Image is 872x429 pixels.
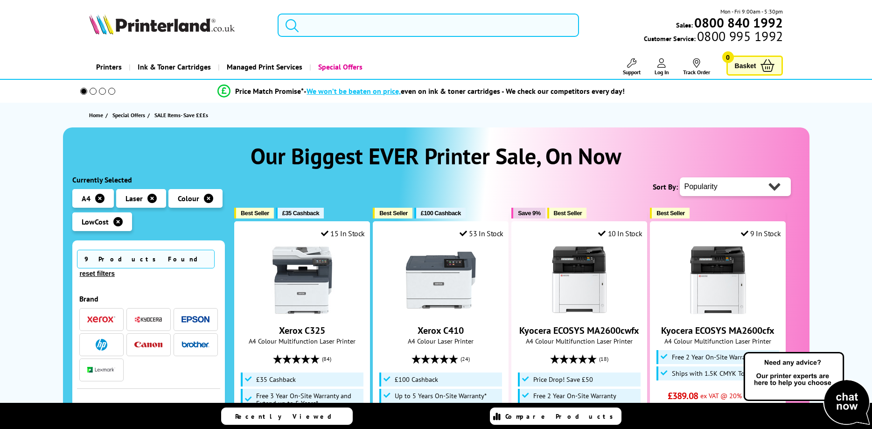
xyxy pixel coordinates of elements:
div: Currently Selected [72,175,225,184]
div: - even on ink & toner cartridges - We check our competitors every day! [304,86,625,96]
a: Recently Viewed [221,408,353,425]
img: Xerox [87,316,115,323]
span: A4 Colour Laser Printer [378,337,503,345]
span: Colour [178,194,199,203]
b: 0800 840 1992 [694,14,783,31]
a: Xerox C410 [418,324,464,337]
span: Compare Products [505,412,618,421]
span: SALE Items- Save £££s [154,112,208,119]
a: Kyocera ECOSYS MA2600cwfx [519,324,639,337]
a: Ink & Toner Cartridges [129,55,218,79]
span: 0 [722,51,734,63]
button: Lexmark [84,364,118,376]
span: Mon - Fri 9:00am - 5:30pm [720,7,783,16]
a: Kyocera ECOSYS MA2600cfx [683,308,753,317]
img: Kyocera ECOSYS MA2600cfx [683,245,753,315]
button: Xerox [84,313,118,326]
span: Customer Service: [644,32,783,43]
span: Price Drop! Save £50 [533,376,593,383]
a: Special Offers [309,55,370,79]
span: £35 Cashback [256,376,296,383]
span: Free 2 Year On-Site Warranty [672,353,755,361]
div: 53 In Stock [460,229,503,238]
span: 0800 995 1992 [696,32,783,41]
a: Printers [89,55,129,79]
span: Support [623,69,641,76]
li: modal_Promise [68,83,775,99]
a: Xerox C410 [406,308,476,317]
a: Compare Products [490,408,621,425]
a: Support [623,58,641,76]
a: Xerox C325 [267,308,337,317]
span: Recently Viewed [235,412,341,421]
span: (18) [599,350,608,368]
img: Canon [134,342,162,348]
div: Brand [79,294,218,303]
span: Best Seller [379,210,408,217]
img: Xerox C325 [267,245,337,315]
span: A4 Colour Multifunction Laser Printer [516,337,642,345]
button: Save 9% [511,208,545,218]
button: Best Seller [373,208,412,218]
span: Special Offers [112,110,145,120]
a: Special Offers [112,110,147,120]
a: Kyocera ECOSYS MA2600cwfx [544,308,614,317]
a: Kyocera ECOSYS MA2600cfx [661,324,774,337]
div: 10 In Stock [598,229,642,238]
span: (24) [460,350,470,368]
a: Track Order [683,58,710,76]
button: Epson [179,313,212,326]
span: A4 Colour Multifunction Laser Printer [239,337,365,345]
span: A4 Colour Multifunction Laser Printer [655,337,781,345]
a: Printerland Logo [89,14,266,36]
span: LowCost [82,217,109,226]
span: Save 9% [518,210,540,217]
span: Log In [655,69,669,76]
span: Sales: [676,21,693,29]
img: Brother [181,341,209,348]
span: Ships with 1.5K CMYK Toner* [672,370,764,377]
div: Category [79,401,218,410]
span: Free 2 Year On-Site Warranty [533,392,616,400]
a: Basket 0 [726,56,783,76]
span: Best Seller [554,210,582,217]
div: 15 In Stock [321,229,365,238]
span: (84) [322,350,331,368]
button: Best Seller [650,208,690,218]
span: A4 [82,194,91,203]
button: £100 Cashback [414,208,466,218]
a: Home [89,110,105,120]
a: 0800 840 1992 [693,18,783,27]
img: Lexmark [87,367,115,373]
a: Managed Print Services [218,55,309,79]
span: Up to 5 Years On-Site Warranty* [395,392,487,400]
img: Open Live Chat window [741,351,872,427]
span: Best Seller [656,210,685,217]
span: £466.90 [668,402,698,414]
button: Brother [179,338,212,351]
span: 9 Products Found [77,250,215,268]
button: reset filters [77,269,118,278]
button: £35 Cashback [276,208,324,218]
span: £35 Cashback [282,210,319,217]
span: Laser [126,194,143,203]
div: 9 In Stock [741,229,781,238]
img: Xerox C410 [406,245,476,315]
span: Basket [735,59,756,72]
button: Best Seller [234,208,274,218]
img: Kyocera [134,316,162,323]
a: Xerox C325 [279,324,325,337]
span: Ink & Toner Cartridges [138,55,211,79]
span: Best Seller [241,210,269,217]
span: ex VAT @ 20% [700,391,742,400]
h1: Our Biggest EVER Printer Sale, On Now [72,141,800,170]
span: Price Match Promise* [235,86,304,96]
img: Epson [181,316,209,323]
button: HP [84,338,118,351]
span: Free 3 Year On-Site Warranty and Extend up to 5 Years* [256,392,362,407]
a: Log In [655,58,669,76]
span: £389.08 [668,390,698,402]
span: £100 Cashback [421,210,461,217]
img: Printerland Logo [89,14,235,35]
img: Kyocera ECOSYS MA2600cwfx [544,245,614,315]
